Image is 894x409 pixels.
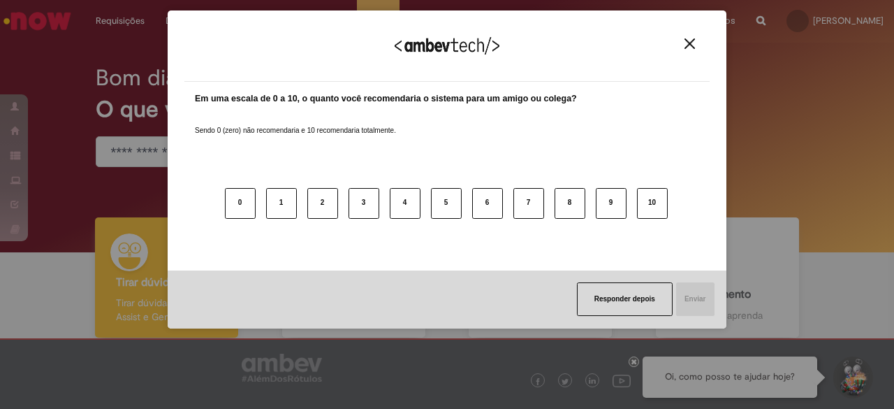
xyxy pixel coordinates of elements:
[390,188,420,219] button: 4
[225,188,256,219] button: 0
[680,38,699,50] button: Close
[555,188,585,219] button: 8
[684,38,695,49] img: Close
[637,188,668,219] button: 10
[577,282,673,316] button: Responder depois
[307,188,338,219] button: 2
[395,37,499,55] img: Logo Ambevtech
[195,92,577,106] label: Em uma escala de 0 a 10, o quanto você recomendaria o sistema para um amigo ou colega?
[513,188,544,219] button: 7
[266,188,297,219] button: 1
[431,188,462,219] button: 5
[349,188,379,219] button: 3
[596,188,626,219] button: 9
[195,109,396,136] label: Sendo 0 (zero) não recomendaria e 10 recomendaria totalmente.
[472,188,503,219] button: 6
